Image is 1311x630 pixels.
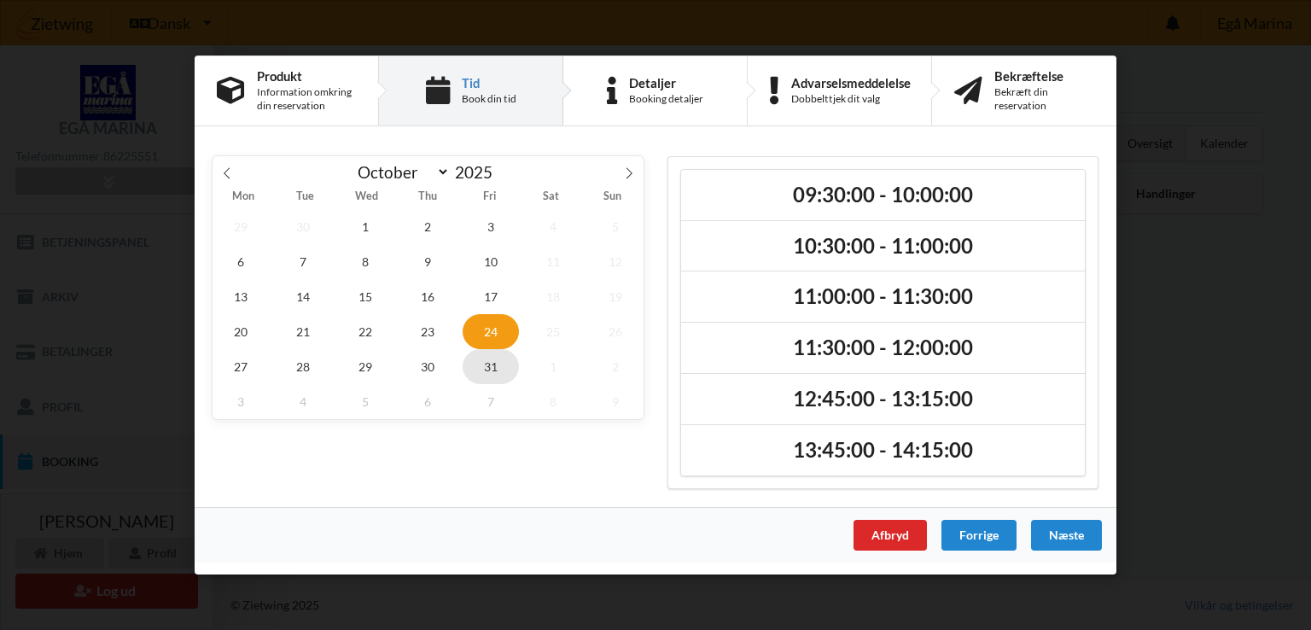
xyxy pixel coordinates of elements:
[400,279,457,314] span: October 16, 2025
[275,279,331,314] span: October 14, 2025
[337,279,393,314] span: October 15, 2025
[587,349,644,384] span: November 2, 2025
[459,191,521,202] span: Fri
[994,85,1094,113] div: Bekræft din reservation
[275,244,331,279] span: October 7, 2025
[941,520,1017,551] div: Forrige
[525,244,581,279] span: October 11, 2025
[337,384,393,419] span: November 5, 2025
[397,191,458,202] span: Thu
[693,335,1073,361] h2: 11:30:00 - 12:00:00
[693,283,1073,310] h2: 11:00:00 - 11:30:00
[693,386,1073,412] h2: 12:45:00 - 13:15:00
[587,314,644,349] span: October 26, 2025
[275,349,331,384] span: October 28, 2025
[275,384,331,419] span: November 4, 2025
[337,244,393,279] span: October 8, 2025
[213,279,269,314] span: October 13, 2025
[463,314,519,349] span: October 24, 2025
[521,191,582,202] span: Sat
[400,349,457,384] span: October 30, 2025
[337,314,393,349] span: October 22, 2025
[693,182,1073,208] h2: 09:30:00 - 10:00:00
[400,244,457,279] span: October 9, 2025
[693,233,1073,260] h2: 10:30:00 - 11:00:00
[525,349,581,384] span: November 1, 2025
[257,85,356,113] div: Information omkring din reservation
[791,76,911,90] div: Advarselsmeddelelse
[525,384,581,419] span: November 8, 2025
[335,191,397,202] span: Wed
[463,384,519,419] span: November 7, 2025
[213,209,269,244] span: September 29, 2025
[450,162,506,182] input: Year
[1031,520,1102,551] div: Næste
[400,209,457,244] span: October 2, 2025
[587,244,644,279] span: October 12, 2025
[213,384,269,419] span: November 3, 2025
[400,314,457,349] span: October 23, 2025
[337,209,393,244] span: October 1, 2025
[629,76,703,90] div: Detaljer
[854,520,927,551] div: Afbryd
[213,314,269,349] span: October 20, 2025
[693,437,1073,464] h2: 13:45:00 - 14:15:00
[213,191,274,202] span: Mon
[275,314,331,349] span: October 21, 2025
[337,349,393,384] span: October 29, 2025
[587,209,644,244] span: October 5, 2025
[463,279,519,314] span: October 17, 2025
[463,244,519,279] span: October 10, 2025
[274,191,335,202] span: Tue
[525,314,581,349] span: October 25, 2025
[257,69,356,83] div: Produkt
[587,279,644,314] span: October 19, 2025
[462,92,516,106] div: Book din tid
[213,244,269,279] span: October 6, 2025
[587,384,644,419] span: November 9, 2025
[350,161,451,183] select: Month
[525,209,581,244] span: October 4, 2025
[629,92,703,106] div: Booking detaljer
[400,384,457,419] span: November 6, 2025
[463,209,519,244] span: October 3, 2025
[463,349,519,384] span: October 31, 2025
[462,76,516,90] div: Tid
[582,191,644,202] span: Sun
[213,349,269,384] span: October 27, 2025
[525,279,581,314] span: October 18, 2025
[791,92,911,106] div: Dobbelttjek dit valg
[275,209,331,244] span: September 30, 2025
[994,69,1094,83] div: Bekræftelse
